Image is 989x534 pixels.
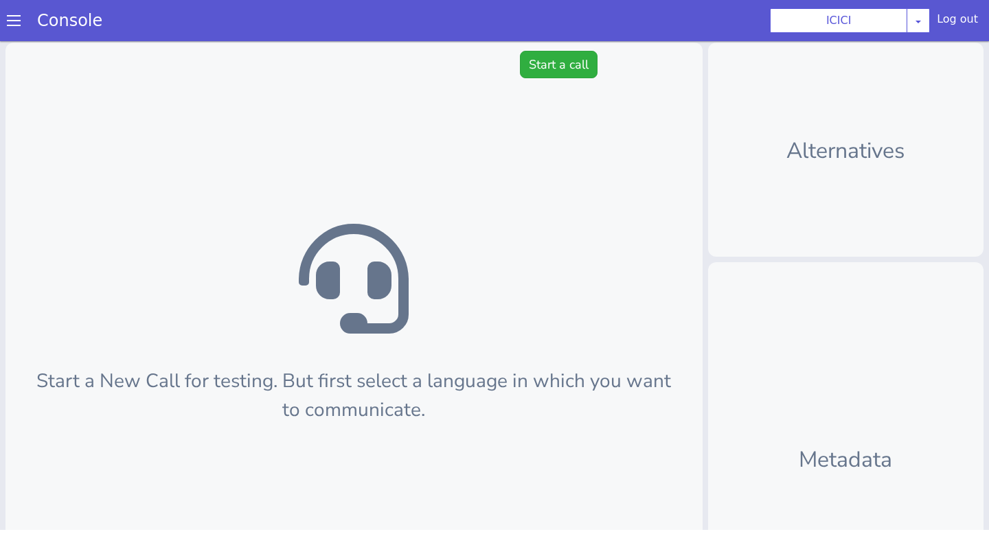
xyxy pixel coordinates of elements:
[520,14,598,41] button: Start a call
[937,11,978,33] div: Log out
[730,97,962,130] p: Alternatives
[730,406,962,439] p: Metadata
[21,11,119,30] a: Console
[770,8,907,33] button: ICICI
[27,329,681,387] p: Start a New Call for testing. But first select a language in which you want to communicate.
